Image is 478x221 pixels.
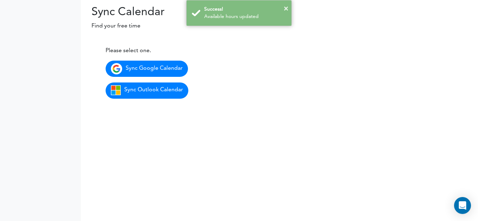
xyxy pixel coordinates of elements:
[111,85,121,95] img: microsoft_icon.png
[126,66,183,71] span: Sync Google Calendar
[284,4,288,14] button: ×
[106,82,188,99] a: Sync Outlook Calendar
[204,13,286,20] div: Available hours updated
[454,197,471,214] div: Open Intercom Messenger
[106,61,188,77] a: Sync Google Calendar
[106,47,268,55] div: Please select one.
[204,6,286,13] div: Success!
[124,87,183,93] span: Sync Outlook Calendar
[81,22,478,30] p: Find your free time
[111,63,122,74] img: google_icon.png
